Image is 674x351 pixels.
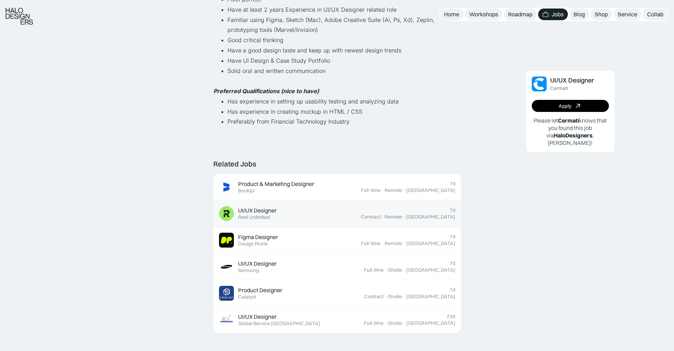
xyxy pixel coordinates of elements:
[647,11,663,18] div: Collab
[219,312,234,327] img: Job Image
[364,294,384,300] div: Contract
[403,240,405,247] div: ·
[213,160,256,168] div: Related Jobs
[403,320,405,326] div: ·
[440,9,463,20] a: Home
[238,180,314,188] div: Product & Marketing Designer
[227,96,461,107] li: Has experience in setting up usability testing and analyzing data
[385,240,402,247] div: Remote
[364,267,384,273] div: Full-time
[238,313,277,321] div: UI/UX Designer
[403,187,405,193] div: ·
[361,240,380,247] div: Full-time
[558,117,579,124] b: Cermati
[227,35,461,45] li: Good critical thinking
[385,214,402,220] div: Remote
[465,9,502,20] a: Workshops
[361,187,380,193] div: Full-time
[508,11,532,18] div: Roadmap
[227,107,461,117] li: Has experience in creating mockup in HTML / CSS
[643,9,668,20] a: Collab
[238,214,270,220] div: Reel Unlimited
[213,227,461,254] a: Job ImageFigma DesignerDesign Pickle7dFull-time·Remote·[GEOGRAPHIC_DATA]
[219,286,234,301] img: Job Image
[406,320,455,326] div: [GEOGRAPHIC_DATA]
[595,11,608,18] div: Shop
[385,187,402,193] div: Remote
[550,77,594,84] div: UI/UX Designer
[406,187,455,193] div: [GEOGRAPHIC_DATA]
[550,85,568,91] div: Cermati
[219,206,234,221] img: Job Image
[618,11,637,18] div: Service
[403,294,405,300] div: ·
[406,267,455,273] div: [GEOGRAPHIC_DATA]
[403,267,405,273] div: ·
[238,188,254,194] div: Bookipi
[574,11,585,18] div: Blog
[469,11,498,18] div: Workshops
[227,15,461,35] li: Familiar using Figma, Sketch (Mac), Adobe Creative Suite (Ai, Ps, Xd), Zeplin, prototyping tools ...
[388,320,402,326] div: Onsite
[538,9,568,20] a: Jobs
[238,294,256,300] div: Catalyst
[364,320,384,326] div: Full-time
[238,241,268,247] div: Design Pickle
[450,181,455,187] div: 7d
[384,267,387,273] div: ·
[213,280,461,307] a: Job ImageProduct DesignerCatalyst7dContract·Onsite·[GEOGRAPHIC_DATA]
[381,187,384,193] div: ·
[591,9,612,20] a: Shop
[569,9,589,20] a: Blog
[504,9,537,20] a: Roadmap
[381,240,384,247] div: ·
[238,267,259,273] div: Samsung
[213,200,461,227] a: Job ImageUI/UX DesignerReel Unlimited7dContract·Remote·[GEOGRAPHIC_DATA]
[613,9,641,20] a: Service
[238,233,278,241] div: Figma Designer
[450,207,455,213] div: 7d
[227,66,461,86] li: Solid oral and written communication
[532,77,547,91] img: Job Image
[227,56,461,66] li: Have UI Design & Case Study Portfolio
[213,307,461,333] a: Job ImageUI/UX DesignerGlobal Service [GEOGRAPHIC_DATA]23dFull-time·Onsite·[GEOGRAPHIC_DATA]
[227,5,461,15] li: Have at least 2 years Experience in UI/UX Designer related role
[238,321,320,327] div: Global Service [GEOGRAPHIC_DATA]
[406,294,455,300] div: [GEOGRAPHIC_DATA]
[381,214,384,220] div: ·
[213,87,319,95] em: Preferred Qualifications (nice to have)
[450,260,455,266] div: 7d
[213,174,461,200] a: Job ImageProduct & Marketing DesignerBookipi7dFull-time·Remote·[GEOGRAPHIC_DATA]
[384,294,387,300] div: ·
[219,233,234,248] img: Job Image
[238,287,282,294] div: Product Designer
[388,267,402,273] div: Onsite
[444,11,459,18] div: Home
[447,313,455,319] div: 23d
[450,234,455,240] div: 7d
[361,214,380,220] div: Contract
[227,45,461,56] li: Have a good design taste and keep up with newest design trends
[406,240,455,247] div: [GEOGRAPHIC_DATA]
[219,259,234,274] img: Job Image
[388,294,402,300] div: Onsite
[219,180,234,194] img: Job Image
[450,287,455,293] div: 7d
[213,254,461,280] a: Job ImageUI/UX DesignerSamsung7dFull-time·Onsite·[GEOGRAPHIC_DATA]
[406,214,455,220] div: [GEOGRAPHIC_DATA]
[403,214,405,220] div: ·
[238,207,277,214] div: UI/UX Designer
[532,117,609,146] p: Please let knows that you found this job via , [PERSON_NAME]!
[384,320,387,326] div: ·
[213,127,461,137] p: ‍
[238,260,277,267] div: UI/UX Designer
[559,103,571,109] div: Apply
[532,100,609,112] a: Apply
[554,132,593,139] b: HaloDesigners
[227,117,461,127] li: Preferably from Financial Technology Industry
[552,11,564,18] div: Jobs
